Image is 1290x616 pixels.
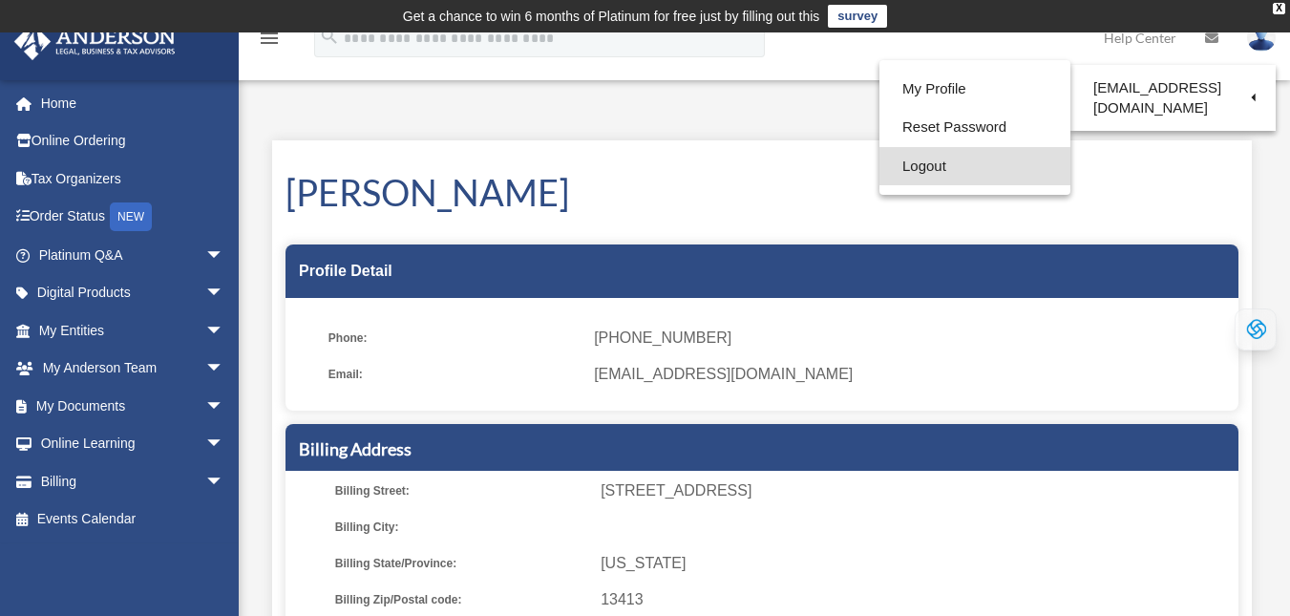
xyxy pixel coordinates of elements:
[594,361,1225,388] span: [EMAIL_ADDRESS][DOMAIN_NAME]
[258,27,281,50] i: menu
[13,236,253,274] a: Platinum Q&Aarrow_drop_down
[13,311,253,350] a: My Entitiesarrow_drop_down
[205,236,243,275] span: arrow_drop_down
[601,586,1232,613] span: 13413
[13,122,253,160] a: Online Ordering
[328,361,581,388] span: Email:
[828,5,887,28] a: survey
[205,425,243,464] span: arrow_drop_down
[110,202,152,231] div: NEW
[205,462,243,501] span: arrow_drop_down
[1273,3,1285,14] div: close
[328,325,581,351] span: Phone:
[13,350,253,388] a: My Anderson Teamarrow_drop_down
[335,550,587,577] span: Billing State/Province:
[879,70,1070,109] a: My Profile
[1247,24,1276,52] img: User Pic
[258,33,281,50] a: menu
[13,274,253,312] a: Digital Productsarrow_drop_down
[299,437,1225,461] h5: Billing Address
[335,514,587,541] span: Billing City:
[403,5,820,28] div: Get a chance to win 6 months of Platinum for free just by filling out this
[601,550,1232,577] span: [US_STATE]
[335,478,587,504] span: Billing Street:
[601,478,1232,504] span: [STREET_ADDRESS]
[335,586,587,613] span: Billing Zip/Postal code:
[879,108,1070,147] a: Reset Password
[13,159,253,198] a: Tax Organizers
[13,387,253,425] a: My Documentsarrow_drop_down
[285,244,1238,298] div: Profile Detail
[205,311,243,350] span: arrow_drop_down
[205,387,243,426] span: arrow_drop_down
[594,325,1225,351] span: [PHONE_NUMBER]
[9,23,181,60] img: Anderson Advisors Platinum Portal
[13,84,253,122] a: Home
[13,500,253,539] a: Events Calendar
[13,198,253,237] a: Order StatusNEW
[13,425,253,463] a: Online Learningarrow_drop_down
[205,274,243,313] span: arrow_drop_down
[319,26,340,47] i: search
[13,462,253,500] a: Billingarrow_drop_down
[285,167,1238,218] h1: [PERSON_NAME]
[1070,70,1276,126] a: [EMAIL_ADDRESS][DOMAIN_NAME]
[879,147,1070,186] a: Logout
[205,350,243,389] span: arrow_drop_down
